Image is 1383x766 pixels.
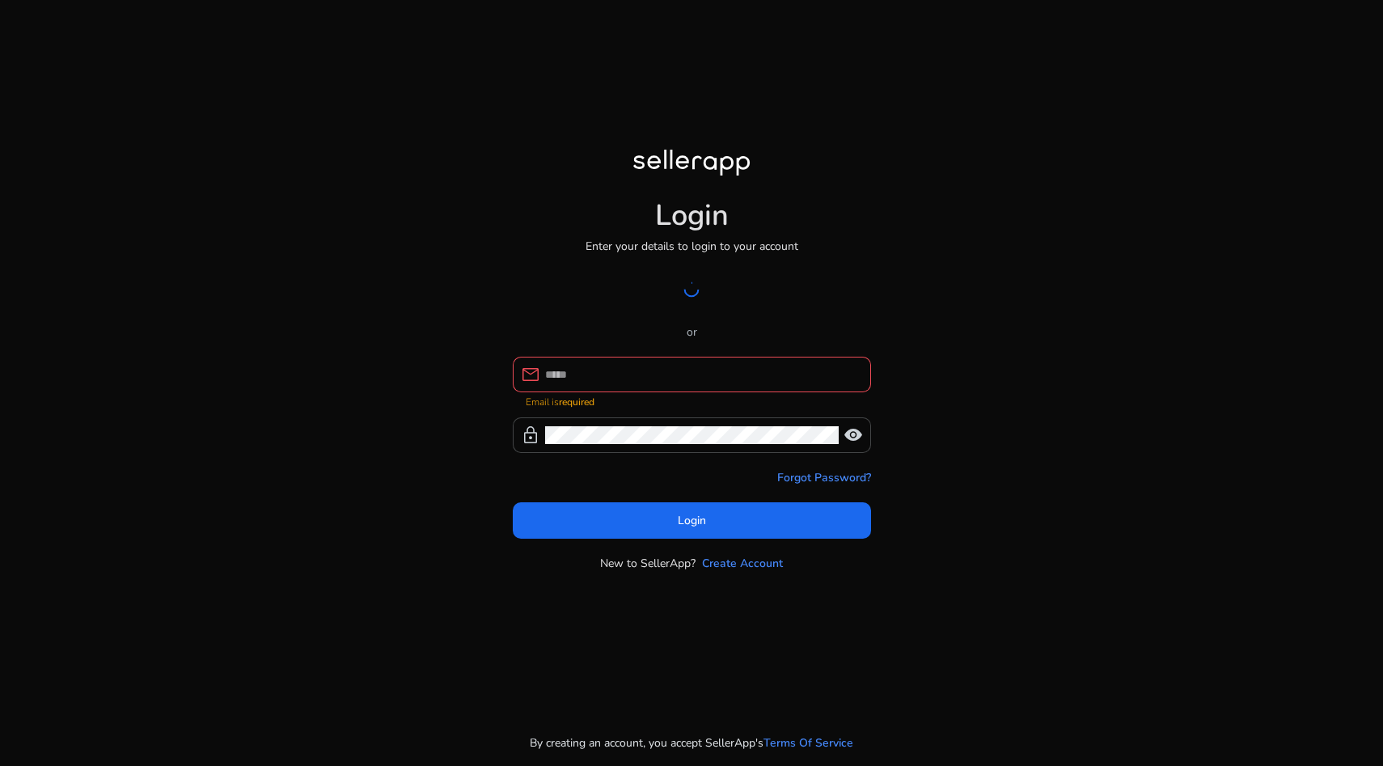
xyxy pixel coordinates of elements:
h1: Login [655,198,729,233]
p: Enter your details to login to your account [586,238,798,255]
a: Forgot Password? [777,469,871,486]
strong: required [559,396,594,408]
p: or [513,324,871,341]
button: Login [513,502,871,539]
a: Terms Of Service [763,734,853,751]
span: mail [521,365,540,384]
span: visibility [844,425,863,445]
p: New to SellerApp? [600,555,696,572]
mat-error: Email is [526,392,858,409]
span: lock [521,425,540,445]
a: Create Account [702,555,783,572]
span: Login [678,512,706,529]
